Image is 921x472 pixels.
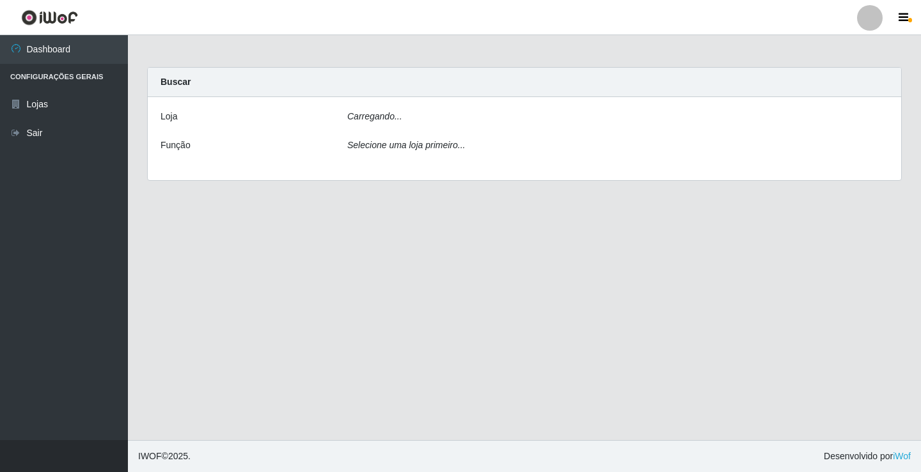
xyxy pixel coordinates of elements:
i: Selecione uma loja primeiro... [347,140,465,150]
label: Loja [161,110,177,123]
span: © 2025 . [138,450,191,463]
img: CoreUI Logo [21,10,78,26]
strong: Buscar [161,77,191,87]
span: IWOF [138,451,162,461]
i: Carregando... [347,111,402,121]
a: iWof [893,451,911,461]
span: Desenvolvido por [824,450,911,463]
label: Função [161,139,191,152]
